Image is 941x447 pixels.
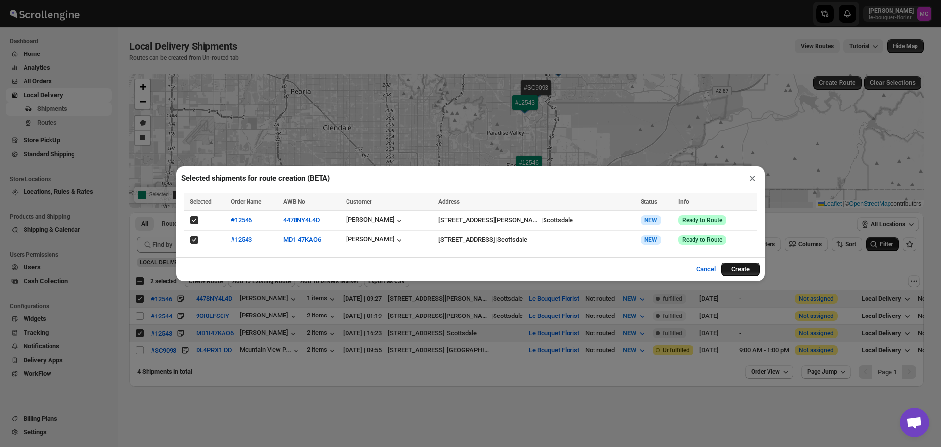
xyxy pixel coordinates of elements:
[181,173,330,183] h2: Selected shipments for route creation (BETA)
[346,198,371,205] span: Customer
[283,198,305,205] span: AWB No
[438,198,460,205] span: Address
[641,198,657,205] span: Status
[190,198,212,205] span: Selected
[900,408,929,437] a: Open chat
[231,198,261,205] span: Order Name
[745,171,760,185] button: ×
[678,198,689,205] span: Info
